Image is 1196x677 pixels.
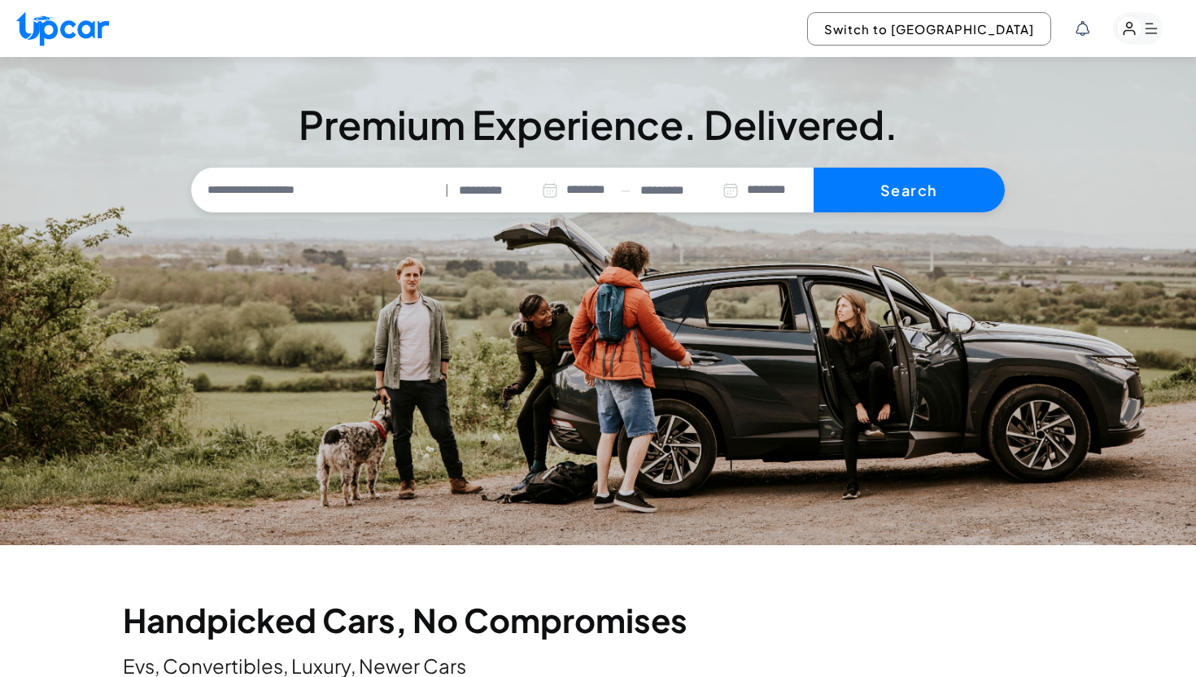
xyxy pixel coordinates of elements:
span: — [620,181,631,199]
button: Search [814,168,1005,213]
img: Upcar Logo [16,11,109,46]
button: Switch to [GEOGRAPHIC_DATA] [807,12,1051,46]
h3: Premium Experience. Delivered. [191,101,1005,148]
h2: Handpicked Cars, No Compromises [123,604,1073,636]
span: | [445,181,449,199]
